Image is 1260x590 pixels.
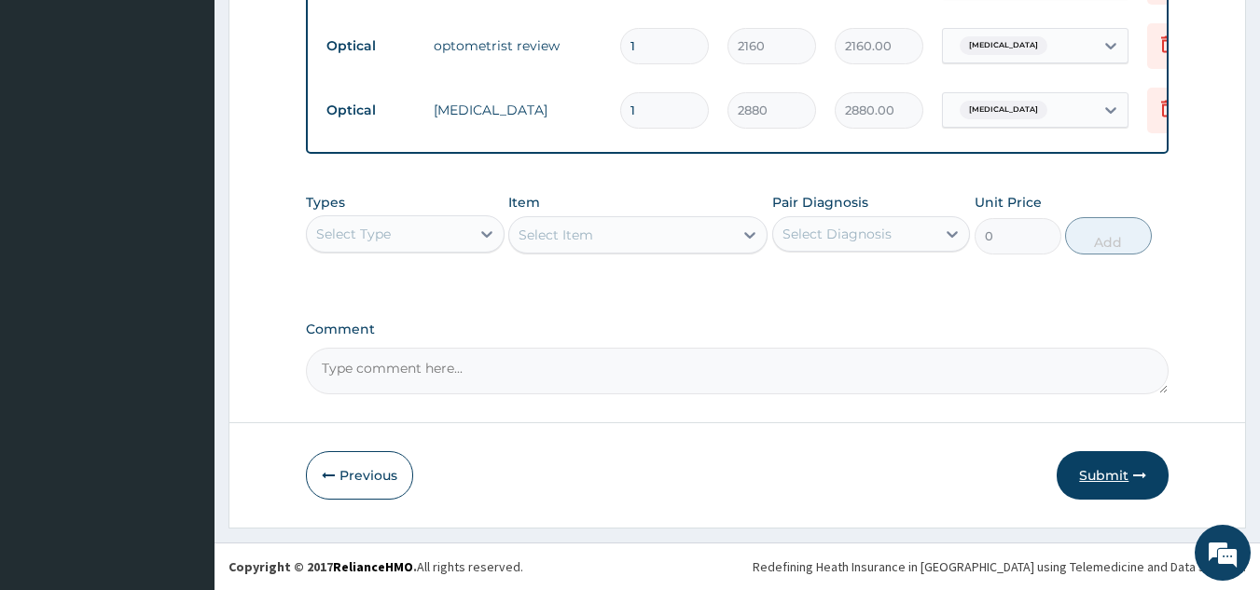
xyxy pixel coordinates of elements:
[97,104,313,129] div: Chat with us now
[317,29,424,63] td: Optical
[333,558,413,575] a: RelianceHMO
[772,193,868,212] label: Pair Diagnosis
[35,93,76,140] img: d_794563401_company_1708531726252_794563401
[424,27,611,64] td: optometrist review
[215,542,1260,590] footer: All rights reserved.
[782,225,892,243] div: Select Diagnosis
[975,193,1042,212] label: Unit Price
[316,225,391,243] div: Select Type
[9,392,355,458] textarea: Type your message and hit 'Enter'
[753,557,1246,576] div: Redefining Heath Insurance in [GEOGRAPHIC_DATA] using Telemedicine and Data Science!
[960,36,1047,55] span: [MEDICAL_DATA]
[306,195,345,211] label: Types
[317,93,424,128] td: Optical
[508,193,540,212] label: Item
[306,9,351,54] div: Minimize live chat window
[1065,217,1152,254] button: Add
[306,322,1170,337] label: Comment
[424,91,611,129] td: [MEDICAL_DATA]
[108,176,257,364] span: We're online!
[306,451,413,500] button: Previous
[960,101,1047,119] span: [MEDICAL_DATA]
[1057,451,1169,500] button: Submit
[228,558,417,575] strong: Copyright © 2017 .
